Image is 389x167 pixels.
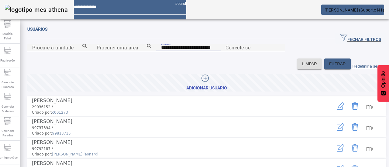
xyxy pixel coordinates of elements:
font: c001273 [52,110,68,115]
font: [PERSON_NAME] [32,160,72,166]
font: LIMPAR [302,62,317,66]
font: Gerenciar Paradas [2,129,14,137]
font: [PERSON_NAME] [32,119,72,124]
font: Gerenciar Processo [2,81,14,89]
button: Mais [362,99,377,113]
font: 99792187 / [32,147,53,151]
button: FILTRAR [324,58,351,69]
font: [PERSON_NAME] [32,98,72,103]
button: Adicionar Usuário [27,74,386,92]
font: Procurei uma área [97,45,139,50]
font: Nome [161,41,171,45]
font: Criado por: [32,152,52,156]
font: FILTRAR [329,62,346,66]
font: 29036152 / [32,105,53,109]
font: Redefinir a senha [353,64,384,68]
font: [PERSON_NAME] (Suporte N1) [325,8,384,12]
font: FECHAR FILTROS [347,37,381,42]
font: Adicionar Usuário [186,85,227,90]
font: Usuários [27,27,47,32]
button: Excluir [348,141,362,155]
font: 99813715 [52,131,71,135]
font: Conecte-se [225,45,250,50]
img: logotipo-mes-athena [5,5,68,15]
input: Número [32,44,87,51]
button: Excluir [348,99,362,113]
button: Feedback - Mostrar pesquisa [377,65,389,102]
font: Procure a unidade [32,45,74,50]
input: Número [97,44,151,51]
button: Redefinir a senha [351,58,386,69]
button: Mais [362,141,377,155]
font: Criado por: [32,110,52,115]
font: Fabricação [0,59,15,62]
font: 99737394 / [32,126,53,130]
button: FECHAR FILTROS [335,33,386,44]
button: Mais [362,120,377,134]
button: LIMPAR [297,58,322,69]
font: Gerenciar Materiais [2,105,14,113]
font: [PERSON_NAME] [32,139,72,145]
font: Criado por: [32,131,52,135]
font: Opinião [380,71,386,88]
font: [PERSON_NAME].leonardi [52,152,98,156]
font: Modelo Fabril [2,32,13,40]
button: Excluir [348,120,362,134]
